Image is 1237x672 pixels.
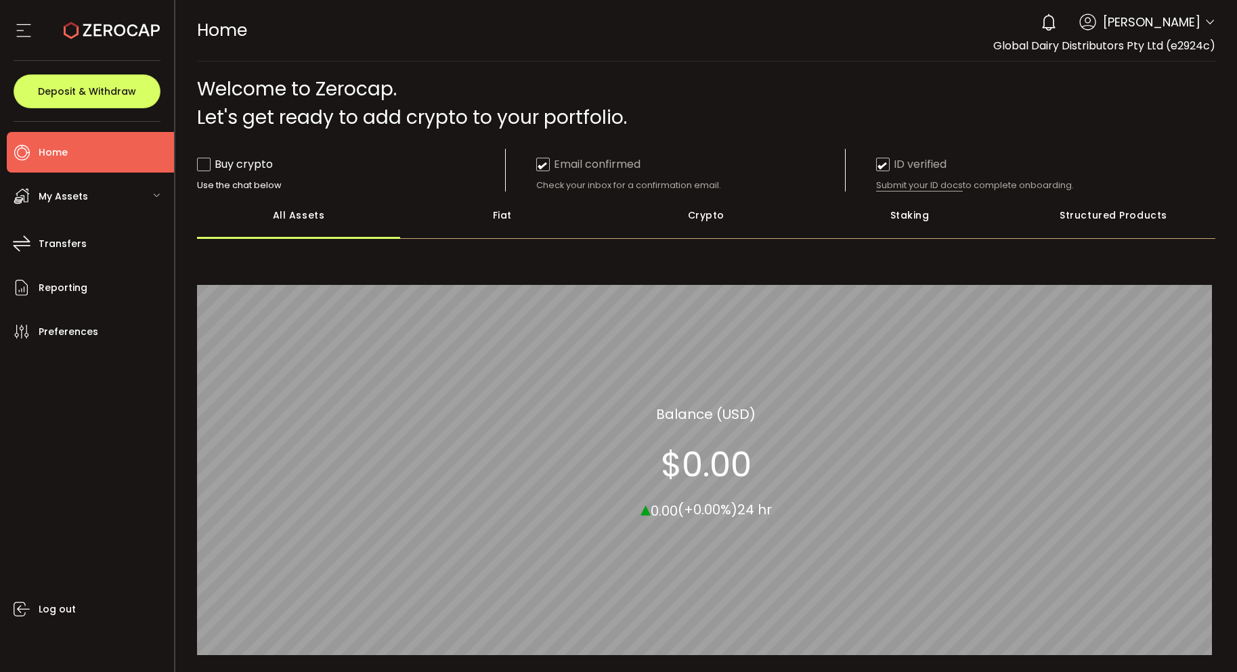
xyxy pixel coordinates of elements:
[678,500,737,519] span: (+0.00%)
[651,501,678,520] span: 0.00
[39,600,76,619] span: Log out
[39,322,98,342] span: Preferences
[661,444,752,485] section: $0.00
[39,187,88,206] span: My Assets
[400,192,604,239] div: Fiat
[1012,192,1215,239] div: Structured Products
[197,18,247,42] span: Home
[737,500,772,519] span: 24 hr
[197,75,1216,132] div: Welcome to Zerocap. Let's get ready to add crypto to your portfolio.
[197,156,273,173] div: Buy crypto
[1103,13,1200,31] span: [PERSON_NAME]
[1079,526,1237,672] iframe: Chat Widget
[536,156,641,173] div: Email confirmed
[14,74,160,108] button: Deposit & Withdraw
[39,234,87,254] span: Transfers
[604,192,808,239] div: Crypto
[38,87,136,96] span: Deposit & Withdraw
[993,38,1215,53] span: Global Dairy Distributors Pty Ltd (e2924c)
[39,278,87,298] span: Reporting
[641,493,651,522] span: ▴
[876,179,1185,192] div: to complete onboarding.
[808,192,1012,239] div: Staking
[876,179,963,192] span: Submit your ID docs
[536,179,845,192] div: Check your inbox for a confirmation email.
[876,156,947,173] div: ID verified
[656,403,756,424] section: Balance (USD)
[197,192,401,239] div: All Assets
[197,179,506,192] div: Use the chat below
[39,143,68,162] span: Home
